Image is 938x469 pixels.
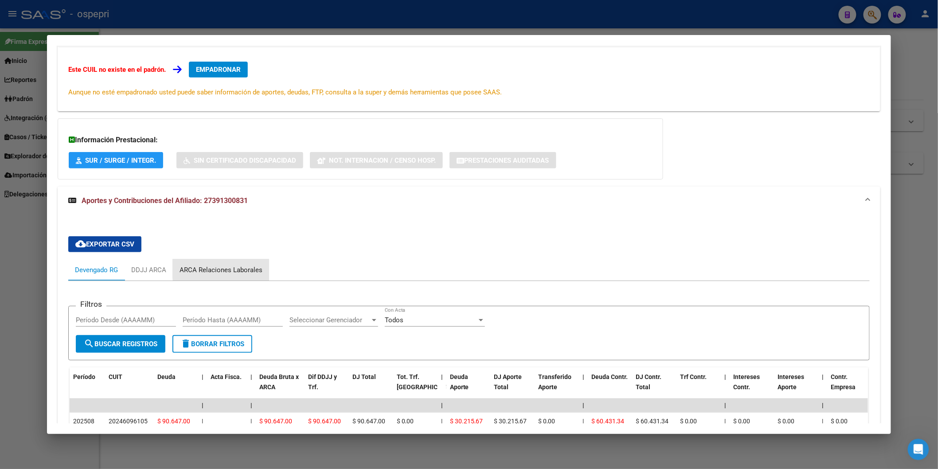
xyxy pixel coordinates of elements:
[446,367,491,406] datatable-header-cell: Deuda Aporte
[84,338,94,349] mat-icon: search
[721,367,730,406] datatable-header-cell: |
[69,152,163,168] button: SUR / SURGE / INTEGR.
[397,373,457,391] span: Tot. Trf. [GEOGRAPHIC_DATA]
[583,402,585,409] span: |
[157,373,176,380] span: Deuda
[636,373,662,391] span: DJ Contr. Total
[58,47,880,111] div: Datos de Empadronamiento
[491,367,535,406] datatable-header-cell: DJ Aporte Total
[207,367,247,406] datatable-header-cell: Acta Fisca.
[75,240,134,248] span: Exportar CSV
[68,66,166,74] strong: Este CUIL no existe en el padrón.
[58,187,880,215] mat-expansion-panel-header: Aportes y Contribuciones del Afiliado: 27391300831
[450,418,483,425] span: $ 30.215,67
[494,418,527,425] span: $ 30.215,67
[494,373,522,391] span: DJ Aporte Total
[828,367,872,406] datatable-header-cell: Contr. Empresa
[180,265,262,275] div: ARCA Relaciones Laborales
[734,418,750,425] span: $ 0,00
[250,418,252,425] span: |
[588,367,633,406] datatable-header-cell: Deuda Contr.
[636,418,669,425] span: $ 60.431,34
[385,316,403,324] span: Todos
[82,196,248,205] span: Aportes y Contribuciones del Afiliado: 27391300831
[822,418,824,425] span: |
[725,402,727,409] span: |
[70,367,105,406] datatable-header-cell: Período
[196,66,241,74] span: EMPADRONAR
[441,418,442,425] span: |
[157,418,190,425] span: $ 90.647,00
[109,373,122,380] span: CUIT
[172,335,252,353] button: Borrar Filtros
[180,338,191,349] mat-icon: delete
[250,402,252,409] span: |
[109,416,148,426] div: 20246096105
[85,156,156,164] span: SUR / SURGE / INTEGR.
[176,152,303,168] button: Sin Certificado Discapacidad
[180,340,244,348] span: Borrar Filtros
[397,418,414,425] span: $ 0,00
[68,88,502,96] span: Aunque no esté empadronado usted puede saber información de aportes, deudas, FTP, consulta a la s...
[131,265,166,275] div: DDJJ ARCA
[329,156,436,164] span: Not. Internacion / Censo Hosp.
[76,335,165,353] button: Buscar Registros
[677,367,721,406] datatable-header-cell: Trf Contr.
[592,373,628,380] span: Deuda Contr.
[441,402,443,409] span: |
[308,418,341,425] span: $ 90.647,00
[464,156,549,164] span: Prestaciones Auditadas
[774,367,819,406] datatable-header-cell: Intereses Aporte
[730,367,774,406] datatable-header-cell: Intereses Contr.
[592,418,625,425] span: $ 60.431,34
[734,373,760,391] span: Intereses Contr.
[725,373,727,380] span: |
[84,340,157,348] span: Buscar Registros
[349,367,393,406] datatable-header-cell: DJ Total
[352,418,385,425] span: $ 90.647,00
[194,156,296,164] span: Sin Certificado Discapacidad
[438,367,446,406] datatable-header-cell: |
[198,367,207,406] datatable-header-cell: |
[289,316,370,324] span: Seleccionar Gerenciador
[539,418,555,425] span: $ 0,00
[778,373,805,391] span: Intereses Aporte
[822,373,824,380] span: |
[831,418,848,425] span: $ 0,00
[154,367,198,406] datatable-header-cell: Deuda
[250,373,252,380] span: |
[73,373,95,380] span: Período
[75,238,86,249] mat-icon: cloud_download
[778,418,795,425] span: $ 0,00
[450,373,469,391] span: Deuda Aporte
[202,402,203,409] span: |
[75,265,118,275] div: Devengado RG
[449,152,556,168] button: Prestaciones Auditadas
[305,367,349,406] datatable-header-cell: Dif DDJJ y Trf.
[202,418,203,425] span: |
[259,373,299,391] span: Deuda Bruta x ARCA
[76,299,106,309] h3: Filtros
[725,418,726,425] span: |
[308,373,337,391] span: Dif DDJJ y Trf.
[633,367,677,406] datatable-header-cell: DJ Contr. Total
[583,373,585,380] span: |
[831,373,856,391] span: Contr. Empresa
[579,367,588,406] datatable-header-cell: |
[822,402,824,409] span: |
[352,373,376,380] span: DJ Total
[393,367,438,406] datatable-header-cell: Tot. Trf. Bruto
[202,373,203,380] span: |
[256,367,305,406] datatable-header-cell: Deuda Bruta x ARCA
[211,373,242,380] span: Acta Fisca.
[68,236,141,252] button: Exportar CSV
[908,439,929,460] iframe: Intercom live chat
[73,418,94,425] span: 202508
[535,367,579,406] datatable-header-cell: Transferido Aporte
[310,152,443,168] button: Not. Internacion / Censo Hosp.
[189,62,248,78] button: EMPADRONAR
[539,373,572,391] span: Transferido Aporte
[819,367,828,406] datatable-header-cell: |
[105,367,154,406] datatable-header-cell: CUIT
[259,418,292,425] span: $ 90.647,00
